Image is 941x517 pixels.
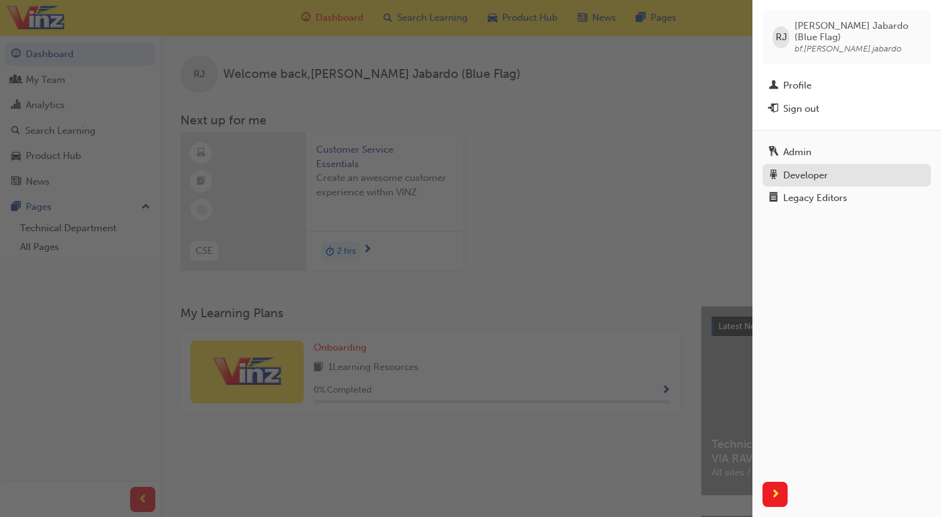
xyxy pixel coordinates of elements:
span: robot-icon [769,170,778,182]
span: RJ [776,30,787,45]
span: man-icon [769,80,778,92]
a: Admin [762,141,931,164]
a: Developer [762,164,931,187]
div: Admin [783,145,812,160]
div: Developer [783,168,828,183]
span: bf.[PERSON_NAME].jabardo [795,43,901,54]
div: Legacy Editors [783,191,847,205]
button: Sign out [762,97,931,121]
a: Legacy Editors [762,187,931,210]
span: keys-icon [769,147,778,158]
span: [PERSON_NAME] Jabardo (Blue Flag) [795,20,921,43]
a: Profile [762,74,931,97]
span: exit-icon [769,104,778,115]
div: Profile [783,79,812,93]
span: notepad-icon [769,193,778,204]
span: next-icon [771,487,780,503]
div: Sign out [783,102,819,116]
